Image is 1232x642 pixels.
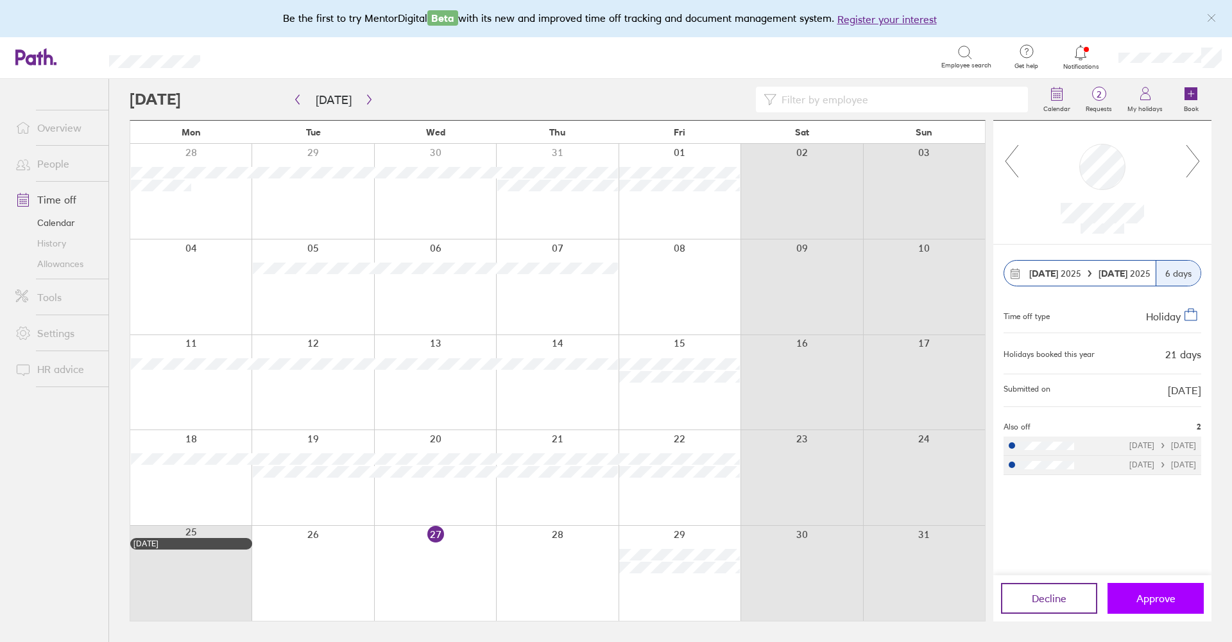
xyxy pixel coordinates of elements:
[1004,350,1095,359] div: Holidays booked this year
[1004,422,1031,431] span: Also off
[1032,593,1066,604] span: Decline
[1120,101,1170,113] label: My holidays
[1108,583,1204,614] button: Approve
[837,12,937,27] button: Register your interest
[1036,79,1078,120] a: Calendar
[1129,441,1196,450] div: [DATE] [DATE]
[1078,101,1120,113] label: Requests
[549,127,565,137] span: Thu
[776,87,1020,112] input: Filter by employee
[5,115,108,141] a: Overview
[1060,44,1102,71] a: Notifications
[1029,268,1081,279] span: 2025
[1004,307,1050,322] div: Time off type
[1146,310,1181,323] span: Holiday
[1136,593,1176,604] span: Approve
[5,233,108,254] a: History
[1176,101,1206,113] label: Book
[1197,422,1201,431] span: 2
[1099,268,1151,279] span: 2025
[1078,79,1120,120] a: 2Requests
[305,89,362,110] button: [DATE]
[1120,79,1170,120] a: My holidays
[1004,385,1050,396] span: Submitted on
[5,320,108,346] a: Settings
[1036,101,1078,113] label: Calendar
[941,62,991,69] span: Employee search
[1170,79,1211,120] a: Book
[283,10,950,27] div: Be the first to try MentorDigital with its new and improved time off tracking and document manage...
[1001,583,1097,614] button: Decline
[427,10,458,26] span: Beta
[1005,62,1047,70] span: Get help
[1078,89,1120,100] span: 2
[5,356,108,382] a: HR advice
[795,127,809,137] span: Sat
[1060,63,1102,71] span: Notifications
[1168,385,1201,396] span: [DATE]
[5,213,108,233] a: Calendar
[5,254,108,274] a: Allowances
[235,51,268,62] div: Search
[5,151,108,177] a: People
[674,127,685,137] span: Fri
[1156,261,1201,286] div: 6 days
[133,539,249,548] div: [DATE]
[1029,268,1058,279] strong: [DATE]
[5,187,108,213] a: Time off
[1165,349,1201,360] div: 21 days
[306,127,321,137] span: Tue
[182,127,201,137] span: Mon
[1129,460,1196,469] div: [DATE] [DATE]
[1099,268,1130,279] strong: [DATE]
[426,127,445,137] span: Wed
[5,284,108,310] a: Tools
[916,127,932,137] span: Sun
